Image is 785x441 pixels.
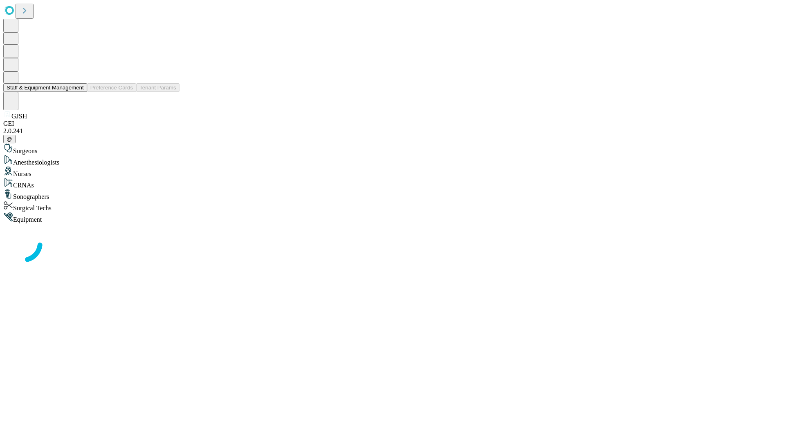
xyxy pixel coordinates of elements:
[3,178,782,189] div: CRNAs
[3,189,782,200] div: Sonographers
[3,166,782,178] div: Nurses
[3,212,782,223] div: Equipment
[136,83,179,92] button: Tenant Params
[7,136,12,142] span: @
[3,200,782,212] div: Surgical Techs
[3,120,782,127] div: GEI
[3,135,16,143] button: @
[3,155,782,166] div: Anesthesiologists
[87,83,136,92] button: Preference Cards
[3,143,782,155] div: Surgeons
[11,113,27,120] span: GJSH
[3,127,782,135] div: 2.0.241
[3,83,87,92] button: Staff & Equipment Management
